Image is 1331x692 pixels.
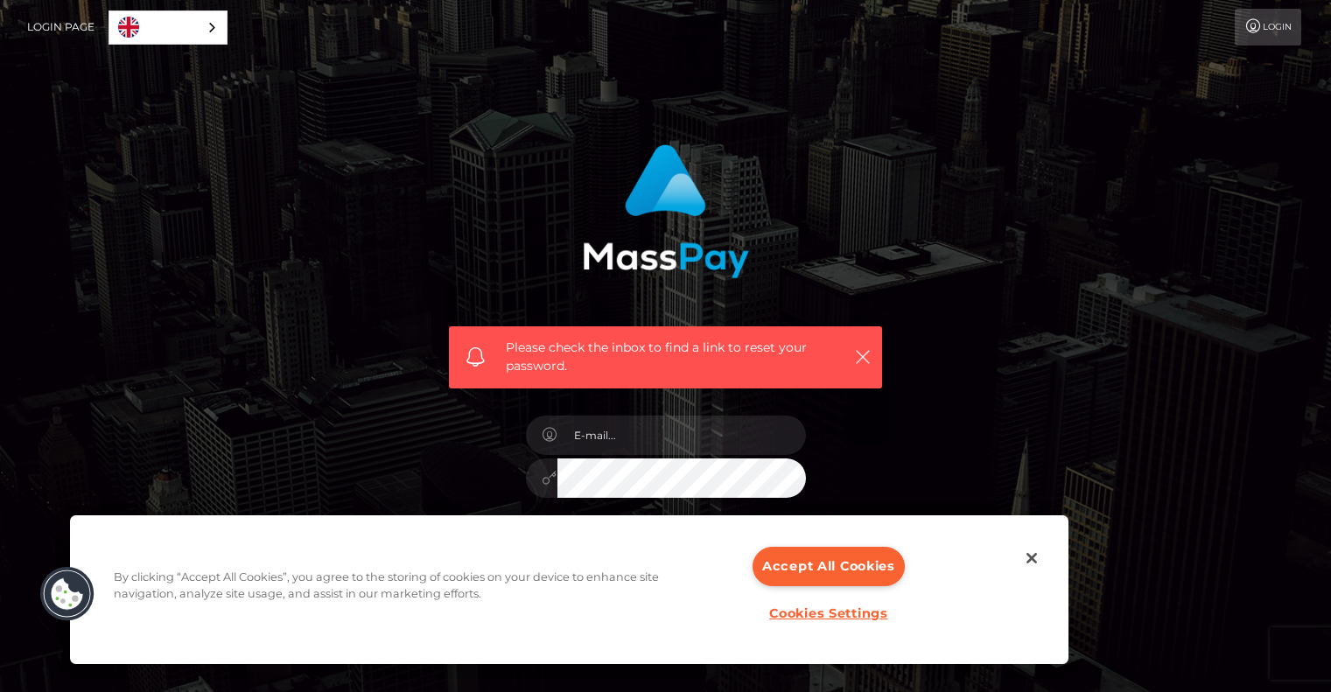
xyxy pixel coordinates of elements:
[753,547,905,586] button: Accept All Cookies
[109,10,228,45] div: Language
[557,416,806,455] input: E-mail...
[1235,9,1301,45] a: Login
[70,515,1068,664] div: Privacy
[39,566,95,622] button: Cookies
[109,10,228,45] aside: Language selected: English
[759,595,899,633] button: Cookies Settings
[109,11,227,44] a: English
[27,9,95,45] a: Login Page
[506,339,825,375] span: Please check the inbox to find a link to reset your password.
[1012,539,1051,577] button: Close
[70,515,1068,664] div: Cookie banner
[114,569,709,611] div: By clicking “Accept All Cookies”, you agree to the storing of cookies on your device to enhance s...
[583,144,749,278] img: MassPay Login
